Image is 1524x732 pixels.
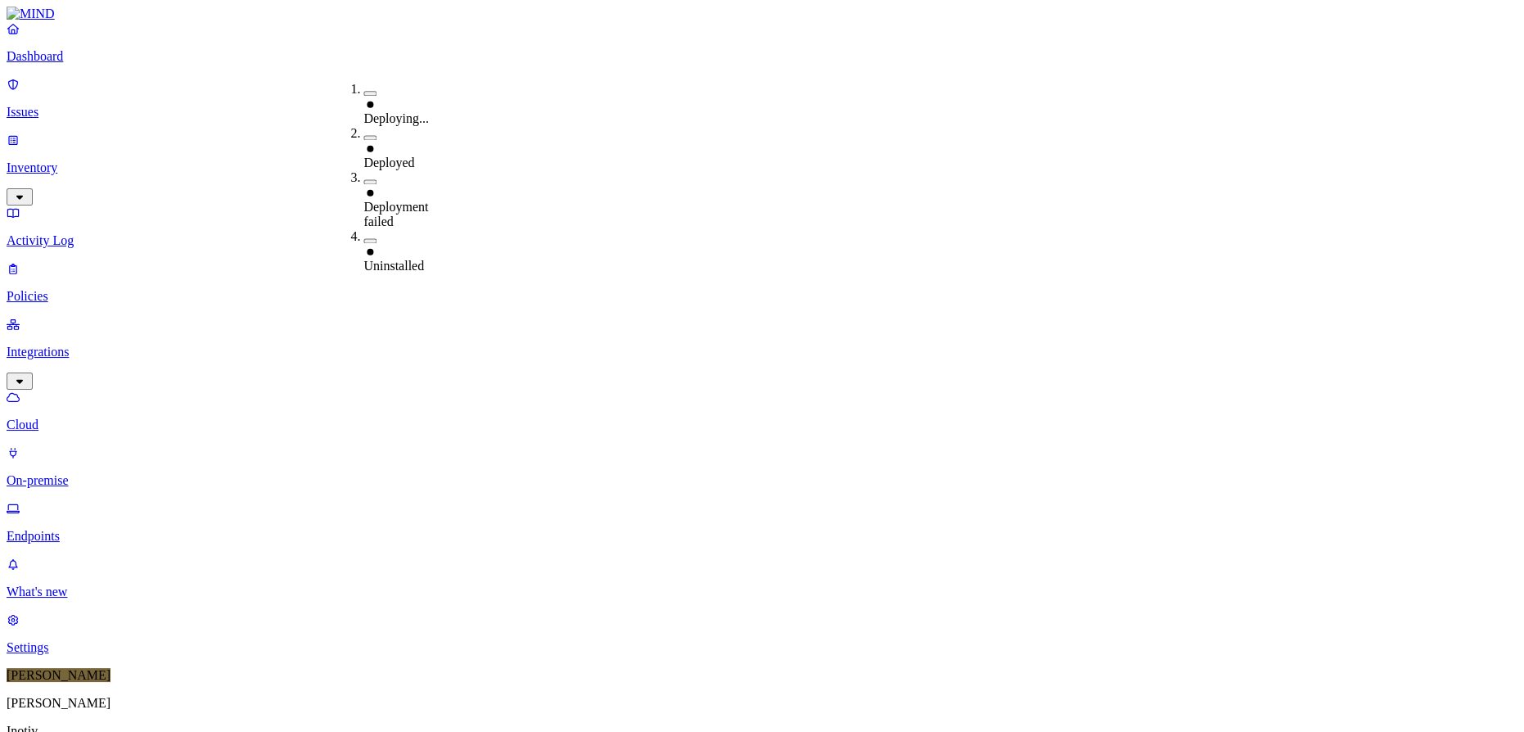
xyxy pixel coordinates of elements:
a: Endpoints [7,501,1517,544]
p: Inventory [7,160,1517,175]
a: What's new [7,557,1517,599]
p: On-premise [7,473,1517,488]
span: Uninstalled [363,259,424,273]
span: Deployed [363,156,414,169]
a: Activity Log [7,206,1517,248]
a: Issues [7,77,1517,120]
p: Issues [7,105,1517,120]
a: Dashboard [7,21,1517,64]
p: Activity Log [7,233,1517,248]
a: MIND [7,7,1517,21]
p: What's new [7,585,1517,599]
p: Settings [7,640,1517,655]
p: Dashboard [7,49,1517,64]
span: Deploying... [363,111,429,125]
img: MIND [7,7,55,21]
p: Endpoints [7,529,1517,544]
span: Deployment failed [363,200,428,228]
p: Integrations [7,345,1517,359]
a: Inventory [7,133,1517,203]
a: Integrations [7,317,1517,387]
a: Policies [7,261,1517,304]
a: On-premise [7,445,1517,488]
span: [PERSON_NAME] [7,668,110,682]
p: Cloud [7,418,1517,432]
p: [PERSON_NAME] [7,696,1517,711]
a: Cloud [7,390,1517,432]
p: Policies [7,289,1517,304]
a: Settings [7,612,1517,655]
